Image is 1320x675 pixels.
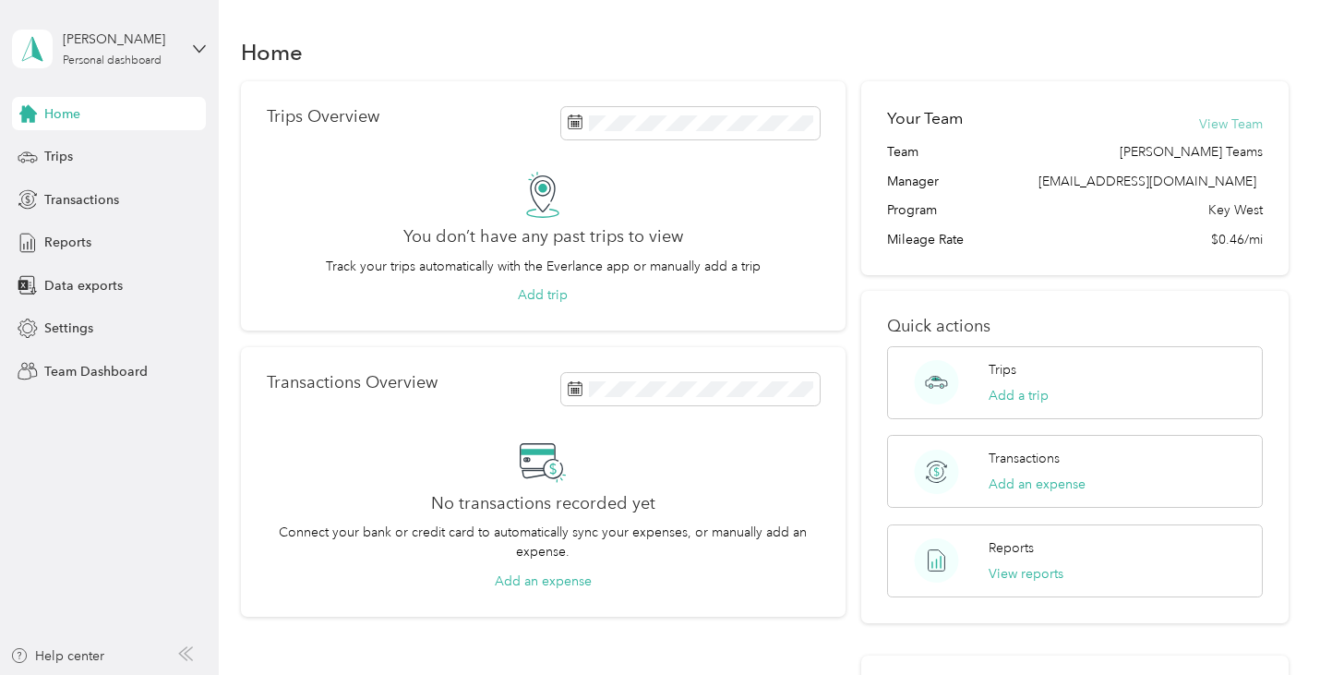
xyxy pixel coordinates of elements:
[241,42,303,62] h1: Home
[1211,230,1263,249] span: $0.46/mi
[44,233,91,252] span: Reports
[989,475,1086,494] button: Add an expense
[1217,572,1320,675] iframe: Everlance-gr Chat Button Frame
[63,30,178,49] div: [PERSON_NAME]
[267,107,379,127] p: Trips Overview
[1120,142,1263,162] span: [PERSON_NAME] Teams
[44,276,123,295] span: Data exports
[10,646,104,666] button: Help center
[989,360,1016,380] p: Trips
[44,104,80,124] span: Home
[518,285,568,305] button: Add trip
[63,55,162,66] div: Personal dashboard
[44,319,93,338] span: Settings
[887,142,918,162] span: Team
[989,449,1060,468] p: Transactions
[44,362,148,381] span: Team Dashboard
[326,257,761,276] p: Track your trips automatically with the Everlance app or manually add a trip
[887,230,964,249] span: Mileage Rate
[989,386,1049,405] button: Add a trip
[495,572,592,591] button: Add an expense
[1199,115,1263,134] button: View Team
[1038,174,1256,189] span: [EMAIL_ADDRESS][DOMAIN_NAME]
[44,190,119,210] span: Transactions
[989,538,1034,558] p: Reports
[403,227,683,247] h2: You don’t have any past trips to view
[44,147,73,166] span: Trips
[887,317,1262,336] p: Quick actions
[1208,200,1263,220] span: Key West
[887,172,939,191] span: Manager
[887,200,937,220] span: Program
[267,523,819,561] p: Connect your bank or credit card to automatically sync your expenses, or manually add an expense.
[431,494,655,513] h2: No transactions recorded yet
[267,373,438,392] p: Transactions Overview
[887,107,963,130] h2: Your Team
[989,564,1063,584] button: View reports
